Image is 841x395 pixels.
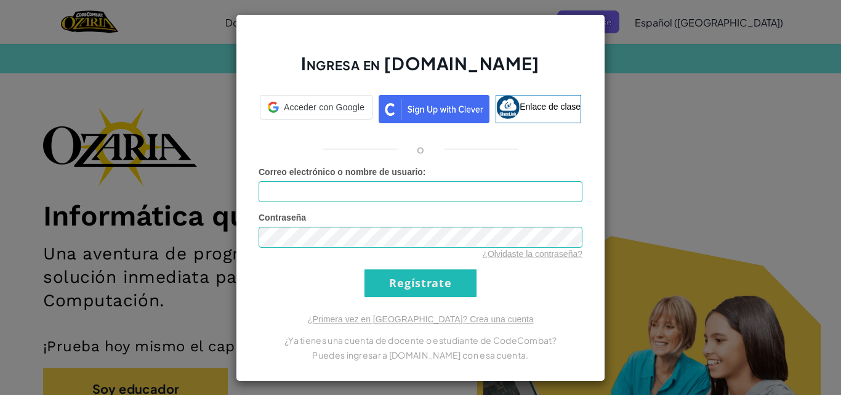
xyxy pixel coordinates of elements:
[423,167,426,177] font: :
[284,335,557,346] font: ¿Ya tienes una cuenta de docente o estudiante de CodeCombat?
[364,269,477,297] input: Regístrate
[482,249,582,259] a: ¿Olvidaste la contraseña?
[260,95,372,123] a: Acceder con Google
[417,142,424,156] font: o
[496,96,520,119] img: classlink-logo-small.png
[307,314,534,324] a: ¿Primera vez en [GEOGRAPHIC_DATA]? Crea una cuenta
[259,167,423,177] font: Correo electrónico o nombre de usuario
[312,349,528,360] font: Puedes ingresar a [DOMAIN_NAME] con esa cuenta.
[260,95,372,120] div: Acceder con Google
[284,102,364,112] font: Acceder con Google
[379,95,489,123] img: clever_sso_button@2x.png
[259,213,306,222] font: Contraseña
[520,101,581,111] font: Enlace de clase
[301,52,539,74] font: Ingresa en [DOMAIN_NAME]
